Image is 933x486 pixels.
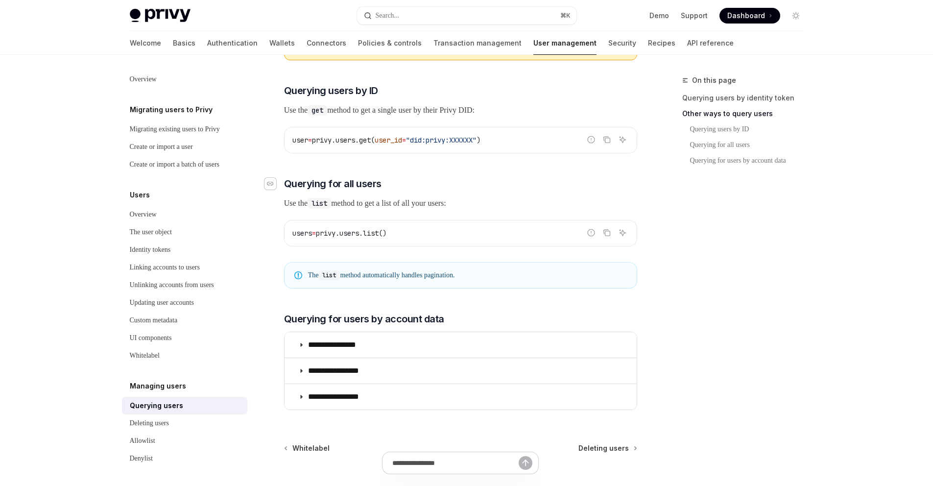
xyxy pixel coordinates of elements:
[433,31,522,55] a: Transaction management
[682,153,812,169] a: Querying for users by account data
[122,450,247,467] a: Denylist
[727,11,765,21] span: Dashboard
[406,136,477,145] span: "did:privy:XXXXXX"
[477,136,480,145] span: )
[130,123,220,135] div: Migrating existing users to Privy
[122,156,247,173] a: Create or import a batch of users
[122,347,247,364] a: Whitelabel
[122,71,247,88] a: Overview
[600,133,613,146] button: Copy the contents from the code block
[312,136,375,145] span: privy.users.get(
[375,136,402,145] span: user_id
[358,31,422,55] a: Policies & controls
[122,138,247,156] a: Create or import a user
[122,121,247,138] a: Migrating existing users to Privy
[122,397,247,414] a: Querying users
[130,453,153,464] div: Denylist
[130,9,191,23] img: light logo
[130,104,213,116] h5: Migrating users to Privy
[788,8,804,24] button: Toggle dark mode
[292,229,312,238] span: users
[284,103,637,117] span: Use the method to get a single user by their Privy DID:
[292,136,308,145] span: user
[692,74,736,86] span: On this page
[308,198,331,209] code: list
[122,329,247,347] a: UI components
[284,84,378,97] span: Querying users by ID
[207,31,258,55] a: Authentication
[173,31,195,55] a: Basics
[269,31,295,55] a: Wallets
[294,271,302,279] svg: Note
[130,262,200,273] div: Linking accounts to users
[122,414,247,432] a: Deleting users
[376,10,400,22] div: Search...
[687,31,734,55] a: API reference
[130,380,186,392] h5: Managing users
[600,226,613,239] button: Copy the contents from the code block
[312,229,316,238] span: =
[292,443,330,453] span: Whitelabel
[130,279,214,291] div: Unlinking accounts from users
[130,297,194,309] div: Updating user accounts
[130,435,155,447] div: Allowlist
[130,226,172,238] div: The user object
[122,294,247,312] a: Updating user accounts
[307,31,346,55] a: Connectors
[616,226,629,239] button: Ask AI
[130,189,150,201] h5: Users
[585,226,598,239] button: Report incorrect code
[130,141,193,153] div: Create or import a user
[130,315,178,326] div: Custom metadata
[719,8,780,24] a: Dashboard
[284,196,637,210] span: Use the method to get a list of all your users:
[585,133,598,146] button: Report incorrect code
[308,105,327,116] code: get
[649,11,669,21] a: Demo
[130,73,157,85] div: Overview
[682,121,812,137] a: Querying users by ID
[122,206,247,223] a: Overview
[357,7,576,24] button: Open search
[130,209,157,220] div: Overview
[130,417,169,429] div: Deleting users
[122,276,247,294] a: Unlinking accounts from users
[308,136,312,145] span: =
[616,133,629,146] button: Ask AI
[682,106,812,121] a: Other ways to query users
[308,270,627,280] span: The method automatically handles pagination.
[122,223,247,241] a: The user object
[608,31,636,55] a: Security
[519,456,532,470] button: Send message
[402,136,406,145] span: =
[578,443,636,453] a: Deleting users
[533,31,597,55] a: User management
[130,31,161,55] a: Welcome
[122,259,247,276] a: Linking accounts to users
[578,443,629,453] span: Deleting users
[284,177,382,191] span: Querying for all users
[392,452,519,474] input: Ask a question...
[130,400,183,412] div: Querying users
[560,12,571,20] span: ⌘ K
[284,312,444,326] span: Querying for users by account data
[130,159,220,170] div: Create or import a batch of users
[682,90,812,106] a: Querying users by identity token
[681,11,708,21] a: Support
[316,229,386,238] span: privy.users.list()
[130,350,160,362] div: Whitelabel
[130,332,172,344] div: UI components
[130,244,171,256] div: Identity tokens
[682,137,812,153] a: Querying for all users
[264,177,284,191] a: Navigate to header
[122,241,247,259] a: Identity tokens
[318,270,340,280] code: list
[648,31,675,55] a: Recipes
[122,312,247,329] a: Custom metadata
[285,443,330,453] a: Whitelabel
[122,432,247,450] a: Allowlist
